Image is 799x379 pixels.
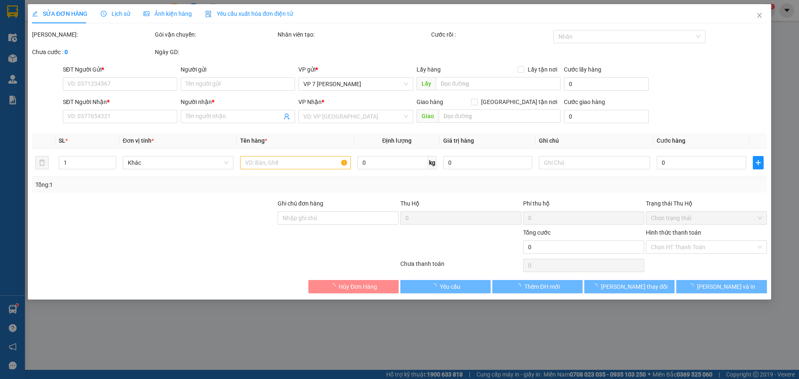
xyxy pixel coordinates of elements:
[688,283,697,289] span: loading
[144,10,192,17] span: Ảnh kiện hàng
[478,97,561,107] span: [GEOGRAPHIC_DATA] tận nơi
[417,77,436,90] span: Lấy
[697,282,755,291] span: [PERSON_NAME] và In
[63,97,177,107] div: SĐT Người Nhận
[584,280,675,293] button: [PERSON_NAME] thay đổi
[101,11,107,17] span: clock-circle
[564,110,649,123] input: Cước giao hàng
[32,10,87,17] span: SỬA ĐƠN HÀNG
[128,156,228,169] span: Khác
[278,211,399,225] input: Ghi chú đơn hàng
[32,11,38,17] span: edit
[308,280,399,293] button: Hủy Đơn Hàng
[756,12,763,19] span: close
[536,133,653,149] th: Ghi chú
[63,65,177,74] div: SĐT Người Gửi
[155,47,276,57] div: Ngày GD:
[299,65,413,74] div: VP gửi
[431,283,440,289] span: loading
[646,199,767,208] div: Trạng thái Thu Hộ
[646,229,701,236] label: Hình thức thanh toán
[59,137,65,144] span: SL
[205,10,293,17] span: Yêu cầu xuất hóa đơn điện tử
[539,156,650,169] input: Ghi Chú
[382,137,412,144] span: Định lượng
[205,11,212,17] img: icon
[65,49,68,55] b: 0
[677,280,767,293] button: [PERSON_NAME] và In
[35,180,308,189] div: Tổng: 1
[400,280,491,293] button: Yêu cầu
[601,282,667,291] span: [PERSON_NAME] thay đổi
[123,137,154,144] span: Đơn vị tính
[144,11,149,17] span: picture
[439,109,561,123] input: Dọc đường
[181,65,295,74] div: Người gửi
[240,137,267,144] span: Tên hàng
[564,77,649,91] input: Cước lấy hàng
[278,30,429,39] div: Nhân viên tạo:
[339,282,377,291] span: Hủy Đơn Hàng
[753,159,763,166] span: plus
[417,66,441,73] span: Lấy hàng
[440,282,460,291] span: Yêu cầu
[330,283,339,289] span: loading
[284,113,290,120] span: user-add
[524,65,561,74] span: Lấy tận nơi
[651,212,762,224] span: Chọn trạng thái
[436,77,561,90] input: Dọc đường
[101,10,130,17] span: Lịch sử
[181,97,295,107] div: Người nhận
[564,99,605,105] label: Cước giao hàng
[240,156,351,169] input: VD: Bàn, Ghế
[278,200,323,207] label: Ghi chú đơn hàng
[417,109,439,123] span: Giao
[592,283,601,289] span: loading
[299,99,322,105] span: VP Nhận
[515,283,524,289] span: loading
[753,156,764,169] button: plus
[523,229,551,236] span: Tổng cước
[524,282,560,291] span: Thêm ĐH mới
[748,4,771,27] button: Close
[399,259,522,274] div: Chưa thanh toán
[32,47,153,57] div: Chưa cước :
[400,200,419,207] span: Thu Hộ
[304,78,408,90] span: VP 7 Phạm Văn Đồng
[492,280,583,293] button: Thêm ĐH mới
[35,156,49,169] button: delete
[32,30,153,39] div: [PERSON_NAME]:
[431,30,552,39] div: Cước rồi :
[657,137,685,144] span: Cước hàng
[428,156,437,169] span: kg
[523,199,644,211] div: Phí thu hộ
[564,66,601,73] label: Cước lấy hàng
[417,99,443,105] span: Giao hàng
[443,137,474,144] span: Giá trị hàng
[155,30,276,39] div: Gói vận chuyển:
